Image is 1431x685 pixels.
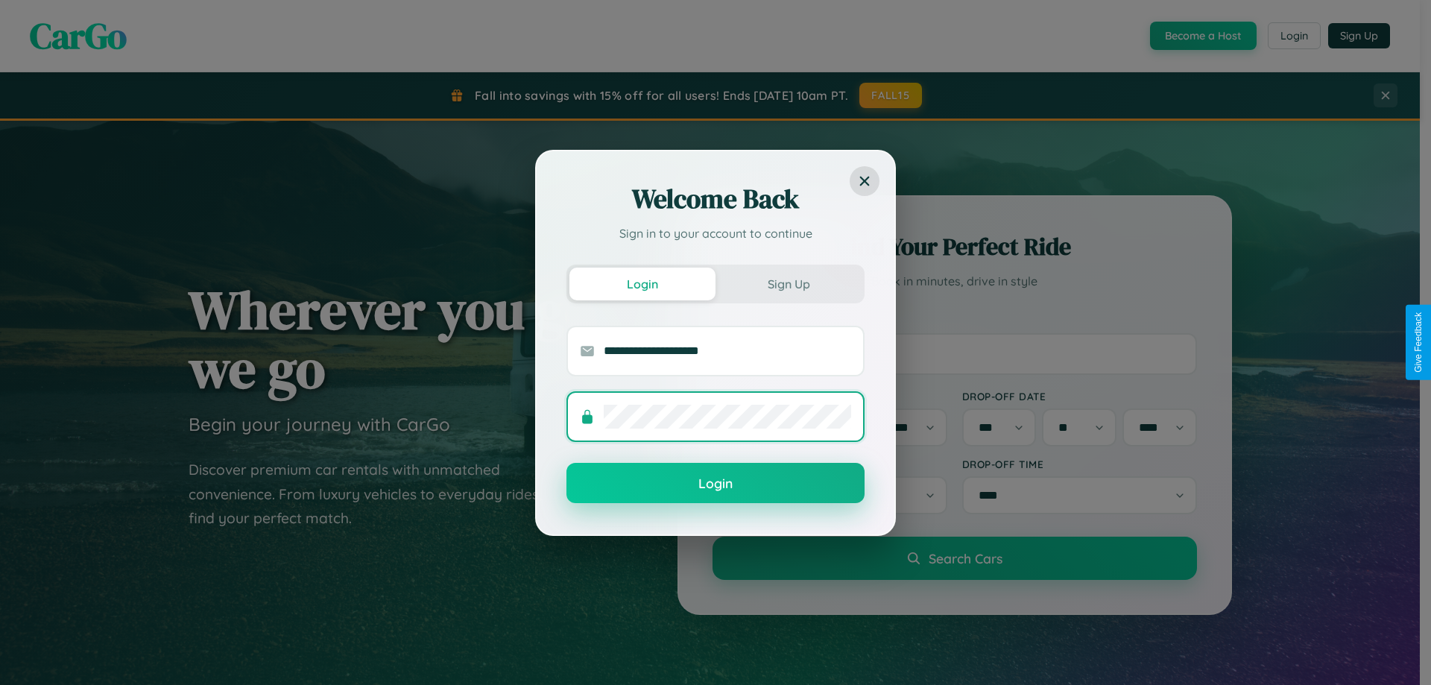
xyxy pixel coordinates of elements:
button: Sign Up [715,268,862,300]
button: Login [569,268,715,300]
h2: Welcome Back [566,181,865,217]
button: Login [566,463,865,503]
p: Sign in to your account to continue [566,224,865,242]
div: Give Feedback [1413,312,1424,373]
